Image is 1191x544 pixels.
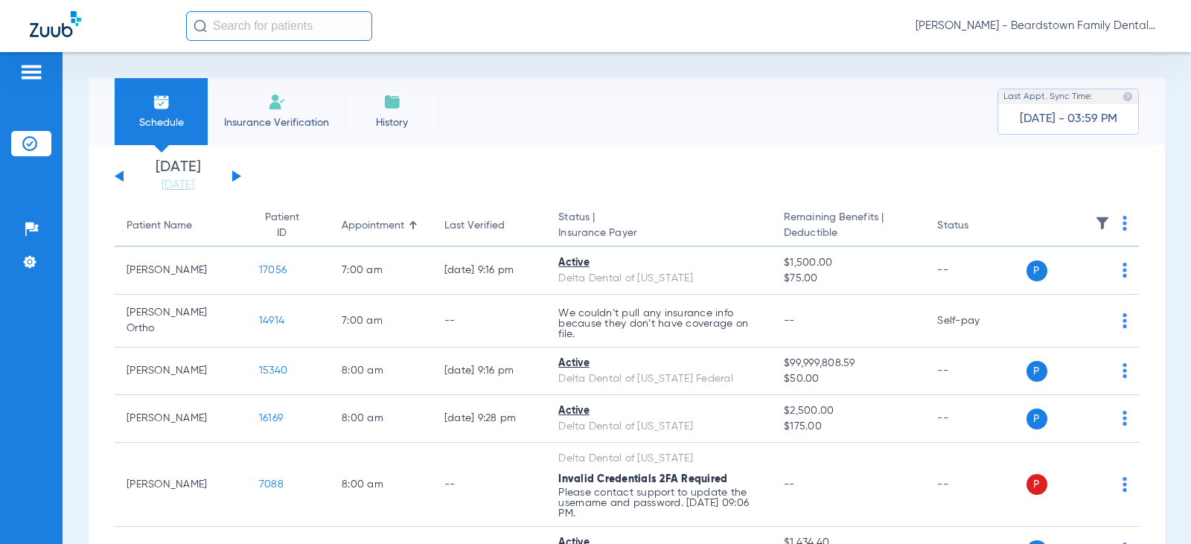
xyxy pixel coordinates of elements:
[330,295,432,348] td: 7:00 AM
[925,395,1026,443] td: --
[115,247,247,295] td: [PERSON_NAME]
[1003,89,1093,104] span: Last Appt. Sync Time:
[186,11,372,41] input: Search for patients
[1123,313,1127,328] img: group-dot-blue.svg
[1123,263,1127,278] img: group-dot-blue.svg
[1026,260,1047,281] span: P
[219,115,334,130] span: Insurance Verification
[1026,409,1047,429] span: P
[558,271,760,287] div: Delta Dental of [US_STATE]
[432,247,546,295] td: [DATE] 9:16 PM
[330,443,432,527] td: 8:00 AM
[133,160,223,193] li: [DATE]
[268,93,286,111] img: Manual Insurance Verification
[558,356,760,371] div: Active
[19,63,43,81] img: hamburger-icon
[784,419,913,435] span: $175.00
[259,413,283,423] span: 16169
[383,93,401,111] img: History
[772,205,925,247] th: Remaining Benefits |
[925,205,1026,247] th: Status
[558,403,760,419] div: Active
[1123,92,1133,102] img: last sync help info
[133,178,223,193] a: [DATE]
[1123,477,1127,492] img: group-dot-blue.svg
[444,218,505,234] div: Last Verified
[784,403,913,419] span: $2,500.00
[925,295,1026,348] td: Self-pay
[784,271,913,287] span: $75.00
[558,255,760,271] div: Active
[1123,363,1127,378] img: group-dot-blue.svg
[1020,112,1117,127] span: [DATE] - 03:59 PM
[444,218,534,234] div: Last Verified
[194,19,207,33] img: Search Icon
[558,474,727,484] span: Invalid Credentials 2FA Required
[259,365,287,376] span: 15340
[342,218,421,234] div: Appointment
[784,316,795,326] span: --
[1026,361,1047,382] span: P
[1123,216,1127,231] img: group-dot-blue.svg
[558,487,760,519] p: Please contact support to update the username and password. [DATE] 09:06 PM.
[342,218,404,234] div: Appointment
[784,371,913,387] span: $50.00
[925,348,1026,395] td: --
[784,479,795,490] span: --
[330,395,432,443] td: 8:00 AM
[558,308,760,339] p: We couldn’t pull any insurance info because they don’t have coverage on file.
[259,316,284,326] span: 14914
[432,395,546,443] td: [DATE] 9:28 PM
[259,265,287,275] span: 17056
[432,295,546,348] td: --
[330,247,432,295] td: 7:00 AM
[1026,474,1047,495] span: P
[925,443,1026,527] td: --
[30,11,81,37] img: Zuub Logo
[558,225,760,241] span: Insurance Payer
[546,205,772,247] th: Status |
[259,479,284,490] span: 7088
[115,443,247,527] td: [PERSON_NAME]
[259,210,318,241] div: Patient ID
[153,93,170,111] img: Schedule
[126,115,197,130] span: Schedule
[127,218,192,234] div: Patient Name
[432,443,546,527] td: --
[784,356,913,371] span: $99,999,808.59
[558,419,760,435] div: Delta Dental of [US_STATE]
[916,19,1161,33] span: [PERSON_NAME] - Beardstown Family Dental
[330,348,432,395] td: 8:00 AM
[1095,216,1110,231] img: filter.svg
[784,225,913,241] span: Deductible
[558,371,760,387] div: Delta Dental of [US_STATE] Federal
[784,255,913,271] span: $1,500.00
[357,115,427,130] span: History
[127,218,235,234] div: Patient Name
[558,451,760,467] div: Delta Dental of [US_STATE]
[115,295,247,348] td: [PERSON_NAME] Ortho
[115,348,247,395] td: [PERSON_NAME]
[259,210,304,241] div: Patient ID
[1123,411,1127,426] img: group-dot-blue.svg
[115,395,247,443] td: [PERSON_NAME]
[925,247,1026,295] td: --
[432,348,546,395] td: [DATE] 9:16 PM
